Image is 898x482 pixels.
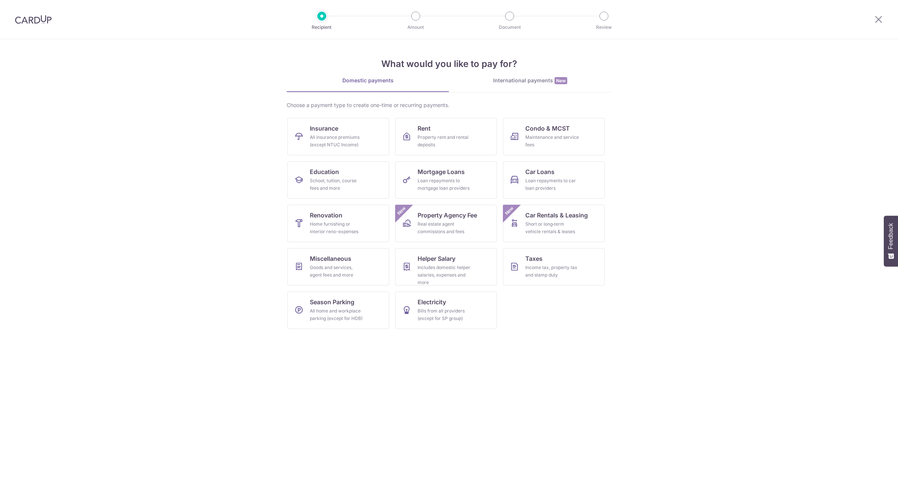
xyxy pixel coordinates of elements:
[884,216,898,266] button: Feedback - Show survey
[503,118,605,155] a: Condo & MCSTMaintenance and service fees
[525,264,579,279] div: Income tax, property tax and stamp duty
[15,15,52,24] img: CardUp
[418,264,471,286] div: Includes domestic helper salaries, expenses and more
[449,77,611,85] div: International payments
[503,205,516,217] span: New
[310,220,364,235] div: Home furnishing or interior reno-expenses
[525,167,555,176] span: Car Loans
[482,24,537,31] p: Document
[395,161,497,199] a: Mortgage LoansLoan repayments to mortgage loan providers
[525,134,579,149] div: Maintenance and service fees
[525,220,579,235] div: Short or long‑term vehicle rentals & leases
[418,177,471,192] div: Loan repayments to mortgage loan providers
[294,24,349,31] p: Recipient
[395,205,497,242] a: Property Agency FeeReal estate agent commissions and feesNew
[310,298,354,306] span: Season Parking
[287,248,389,286] a: MiscellaneousGoods and services, agent fees and more
[310,307,364,322] div: All home and workplace parking (except for HDB)
[310,211,342,220] span: Renovation
[287,57,611,71] h4: What would you like to pay for?
[287,118,389,155] a: InsuranceAll insurance premiums (except NTUC Income)
[287,205,389,242] a: RenovationHome furnishing or interior reno-expenses
[503,205,605,242] a: Car Rentals & LeasingShort or long‑term vehicle rentals & leasesNew
[310,134,364,149] div: All insurance premiums (except NTUC Income)
[418,124,431,133] span: Rent
[418,298,446,306] span: Electricity
[395,292,497,329] a: ElectricityBills from all providers (except for SP group)
[310,254,351,263] span: Miscellaneous
[287,101,611,109] div: Choose a payment type to create one-time or recurring payments.
[310,124,338,133] span: Insurance
[888,223,894,249] span: Feedback
[310,264,364,279] div: Goods and services, agent fees and more
[525,254,543,263] span: Taxes
[418,307,471,322] div: Bills from all providers (except for SP group)
[503,161,605,199] a: Car LoansLoan repayments to car loan providers
[503,248,605,286] a: TaxesIncome tax, property tax and stamp duty
[418,211,477,220] span: Property Agency Fee
[525,124,570,133] span: Condo & MCST
[576,24,632,31] p: Review
[395,205,408,217] span: New
[850,460,891,478] iframe: Opens a widget where you can find more information
[395,248,497,286] a: Helper SalaryIncludes domestic helper salaries, expenses and more
[555,77,567,84] span: New
[287,292,389,329] a: Season ParkingAll home and workplace parking (except for HDB)
[418,134,471,149] div: Property rent and rental deposits
[310,167,339,176] span: Education
[287,161,389,199] a: EducationSchool, tuition, course fees and more
[388,24,443,31] p: Amount
[525,177,579,192] div: Loan repayments to car loan providers
[395,118,497,155] a: RentProperty rent and rental deposits
[287,77,449,84] div: Domestic payments
[418,220,471,235] div: Real estate agent commissions and fees
[418,167,465,176] span: Mortgage Loans
[418,254,455,263] span: Helper Salary
[525,211,588,220] span: Car Rentals & Leasing
[310,177,364,192] div: School, tuition, course fees and more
